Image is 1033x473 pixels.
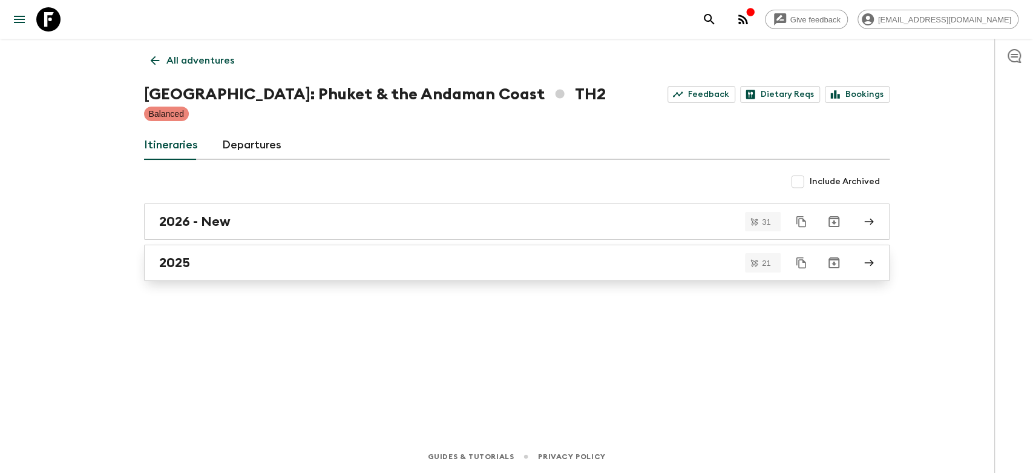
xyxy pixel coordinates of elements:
[144,48,241,73] a: All adventures
[144,203,890,240] a: 2026 - New
[159,214,231,230] h2: 2026 - New
[144,82,606,107] h1: [GEOGRAPHIC_DATA]: Phuket & the Andaman Coast TH2
[871,15,1018,24] span: [EMAIL_ADDRESS][DOMAIN_NAME]
[222,131,281,160] a: Departures
[822,251,846,275] button: Archive
[166,53,234,68] p: All adventures
[144,131,198,160] a: Itineraries
[825,86,890,103] a: Bookings
[159,255,190,271] h2: 2025
[427,450,514,463] a: Guides & Tutorials
[538,450,605,463] a: Privacy Policy
[755,218,778,226] span: 31
[7,7,31,31] button: menu
[790,211,812,233] button: Duplicate
[765,10,848,29] a: Give feedback
[697,7,721,31] button: search adventures
[149,108,184,120] p: Balanced
[740,86,820,103] a: Dietary Reqs
[858,10,1018,29] div: [EMAIL_ADDRESS][DOMAIN_NAME]
[784,15,847,24] span: Give feedback
[790,252,812,274] button: Duplicate
[810,176,880,188] span: Include Archived
[144,245,890,281] a: 2025
[755,259,778,267] span: 21
[822,210,846,234] button: Archive
[667,86,735,103] a: Feedback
